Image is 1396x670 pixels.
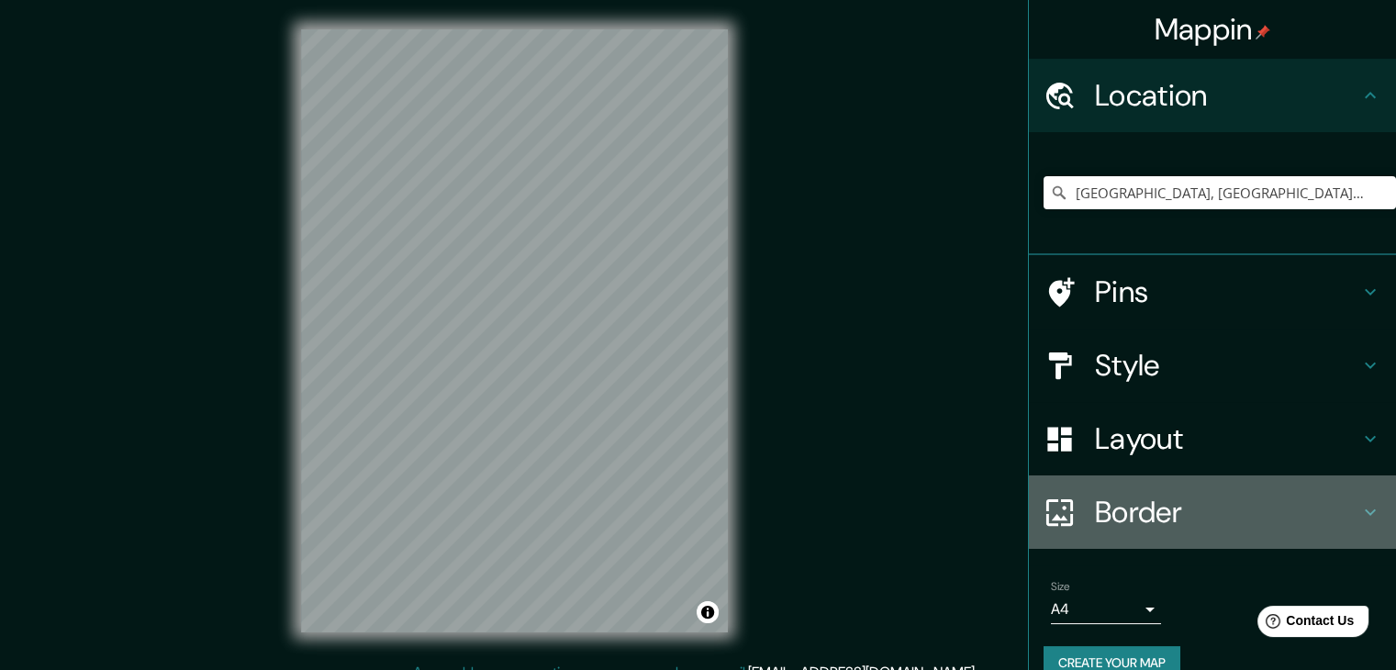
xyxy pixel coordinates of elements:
label: Size [1051,579,1070,595]
h4: Border [1095,494,1359,530]
h4: Pins [1095,274,1359,310]
div: Style [1029,329,1396,402]
div: Location [1029,59,1396,132]
div: Border [1029,475,1396,549]
img: pin-icon.png [1256,25,1270,39]
iframe: Help widget launcher [1233,598,1376,650]
h4: Location [1095,77,1359,114]
h4: Mappin [1155,11,1271,48]
div: Pins [1029,255,1396,329]
h4: Style [1095,347,1359,384]
button: Toggle attribution [697,601,719,623]
h4: Layout [1095,420,1359,457]
div: A4 [1051,595,1161,624]
input: Pick your city or area [1044,176,1396,209]
div: Layout [1029,402,1396,475]
canvas: Map [301,29,728,632]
